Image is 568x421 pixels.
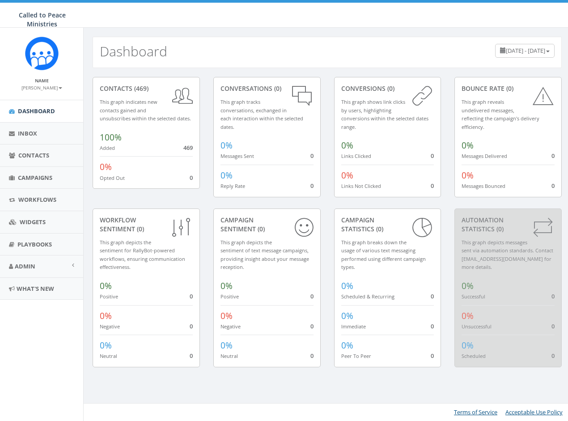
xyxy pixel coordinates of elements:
[100,323,120,330] small: Negative
[341,153,371,159] small: Links Clicked
[220,310,233,322] span: 0%
[341,98,428,130] small: This graph shows link clicks by users, highlighting conversions within the selected dates range.
[190,352,193,360] span: 0
[341,353,371,359] small: Peer To Peer
[20,218,46,226] span: Widgets
[505,408,563,416] a: Acceptable Use Policy
[462,353,486,359] small: Scheduled
[220,140,233,151] span: 0%
[220,293,239,300] small: Positive
[100,174,125,181] small: Opted Out
[341,280,353,292] span: 0%
[19,11,66,28] span: Called to Peace Ministries
[462,239,553,271] small: This graph depicts messages sent via automation standards. Contact [EMAIL_ADDRESS][DOMAIN_NAME] f...
[341,340,353,351] span: 0%
[18,107,55,115] span: Dashboard
[551,322,555,330] span: 0
[462,153,507,159] small: Messages Delivered
[341,140,353,151] span: 0%
[386,84,394,93] span: (0)
[18,151,49,159] span: Contacts
[341,323,366,330] small: Immediate
[132,84,148,93] span: (469)
[454,408,497,416] a: Terms of Service
[220,183,245,189] small: Reply Rate
[183,144,193,152] span: 469
[310,322,314,330] span: 0
[462,140,474,151] span: 0%
[220,239,309,271] small: This graph depicts the sentiment of text message campaigns, providing insight about your message ...
[462,280,474,292] span: 0%
[551,152,555,160] span: 0
[341,216,434,234] div: Campaign Statistics
[462,98,539,130] small: This graph reveals undelivered messages, reflecting the campaign's delivery efficiency.
[341,84,434,93] div: conversions
[100,44,167,59] h2: Dashboard
[100,239,185,271] small: This graph depicts the sentiment for RallyBot-powered workflows, ensuring communication effective...
[100,84,193,93] div: contacts
[431,152,434,160] span: 0
[495,225,504,233] span: (0)
[100,293,118,300] small: Positive
[15,262,35,270] span: Admin
[190,174,193,182] span: 0
[462,216,555,234] div: Automation Statistics
[220,153,254,159] small: Messages Sent
[100,132,122,143] span: 100%
[341,239,426,271] small: This graph breaks down the usage of various text messaging performed using different campaign types.
[310,352,314,360] span: 0
[341,183,381,189] small: Links Not Clicked
[18,174,52,182] span: Campaigns
[25,37,59,70] img: Rally_Corp_Icon.png
[220,84,314,93] div: conversations
[551,182,555,190] span: 0
[462,84,555,93] div: Bounce Rate
[190,322,193,330] span: 0
[220,170,233,181] span: 0%
[220,216,314,234] div: Campaign Sentiment
[100,310,112,322] span: 0%
[341,170,353,181] span: 0%
[256,225,265,233] span: (0)
[21,83,62,91] a: [PERSON_NAME]
[100,98,191,122] small: This graph indicates new contacts gained and unsubscribes within the selected dates.
[220,340,233,351] span: 0%
[220,323,241,330] small: Negative
[431,182,434,190] span: 0
[506,47,545,55] span: [DATE] - [DATE]
[310,182,314,190] span: 0
[310,152,314,160] span: 0
[220,353,238,359] small: Neutral
[462,170,474,181] span: 0%
[100,280,112,292] span: 0%
[220,98,303,130] small: This graph tracks conversations, exchanged in each interaction within the selected dates.
[551,292,555,300] span: 0
[504,84,513,93] span: (0)
[17,285,54,293] span: What's New
[462,183,505,189] small: Messages Bounced
[551,352,555,360] span: 0
[341,310,353,322] span: 0%
[462,293,485,300] small: Successful
[100,353,117,359] small: Neutral
[18,129,37,137] span: Inbox
[17,240,52,248] span: Playbooks
[135,225,144,233] span: (0)
[100,216,193,234] div: Workflow Sentiment
[21,85,62,91] small: [PERSON_NAME]
[100,161,112,173] span: 0%
[190,292,193,300] span: 0
[100,340,112,351] span: 0%
[18,196,56,204] span: Workflows
[310,292,314,300] span: 0
[100,145,115,151] small: Added
[374,225,383,233] span: (0)
[462,340,474,351] span: 0%
[431,292,434,300] span: 0
[431,352,434,360] span: 0
[462,323,492,330] small: Unsuccessful
[341,293,394,300] small: Scheduled & Recurring
[431,322,434,330] span: 0
[35,77,49,84] small: Name
[220,280,233,292] span: 0%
